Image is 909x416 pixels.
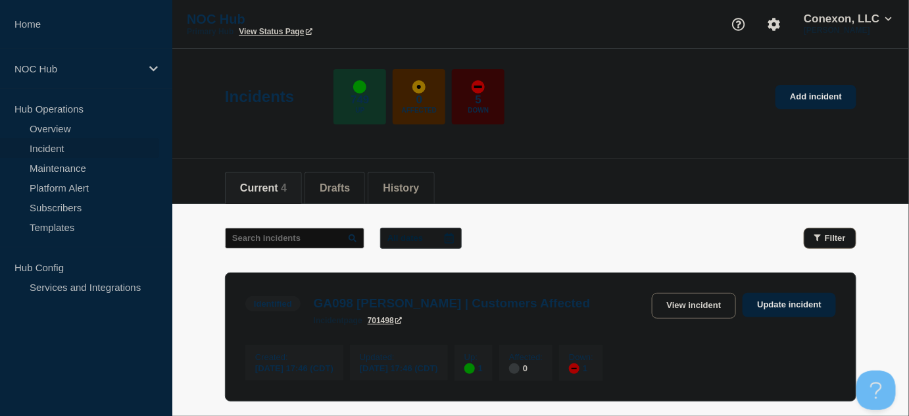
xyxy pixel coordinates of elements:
[255,362,333,373] div: [DATE] 17:46 (CDT)
[801,26,895,35] p: [PERSON_NAME]
[387,233,423,243] p: All dates
[569,363,579,374] div: down
[509,352,543,362] p: Affected :
[725,11,752,38] button: Support
[351,93,369,107] p: 749
[320,182,350,194] button: Drafts
[353,80,366,93] div: up
[856,371,896,410] iframe: Help Scout Beacon - Open
[314,316,344,325] span: incident
[360,352,438,362] p: Updated :
[775,85,856,109] a: Add incident
[14,63,141,74] p: NOC Hub
[245,296,301,311] span: Identified
[255,352,333,362] p: Created :
[368,316,402,325] a: 701498
[569,362,593,374] div: 1
[416,93,422,107] p: 0
[412,80,426,93] div: affected
[355,107,364,114] p: Up
[402,107,437,114] p: Affected
[281,182,287,194] span: 4
[383,182,419,194] button: History
[652,293,737,319] a: View incident
[464,352,483,362] p: Up :
[476,93,481,107] p: 5
[225,228,364,249] input: Search incidents
[743,293,836,317] a: Update incident
[314,296,591,311] h3: GA098 [PERSON_NAME] | Customers Affected
[569,352,593,362] p: Down :
[468,107,489,114] p: Down
[509,362,543,374] div: 0
[225,88,294,106] h1: Incidents
[240,182,287,194] button: Current 4
[187,12,450,27] p: NOC Hub
[804,228,856,249] button: Filter
[509,363,520,374] div: disabled
[801,13,895,26] button: Conexon, LLC
[464,363,475,374] div: up
[825,233,846,243] span: Filter
[314,316,362,325] p: page
[239,27,312,36] a: View Status Page
[464,362,483,374] div: 1
[187,27,233,36] p: Primary Hub
[360,362,438,373] div: [DATE] 17:46 (CDT)
[472,80,485,93] div: down
[760,11,788,38] button: Account settings
[380,228,462,249] button: All dates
